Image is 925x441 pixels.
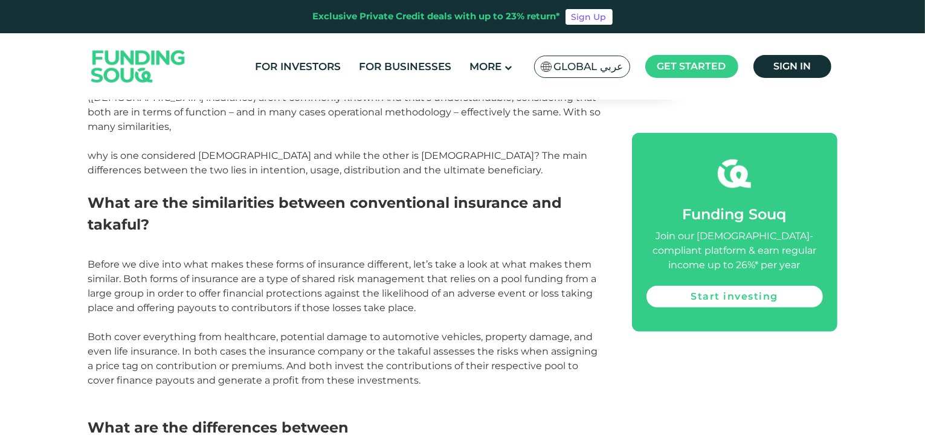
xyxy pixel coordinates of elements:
[718,157,751,190] img: fsicon
[356,57,454,77] a: For Businesses
[683,205,787,223] span: Funding Souq
[88,259,598,386] span: Before we dive into what makes these forms of insurance different, let’s take a look at what make...
[566,9,613,25] a: Sign Up
[88,77,601,176] span: When it comes to insurance, the differences between conventional insurance and takaful ([DEMOGRAP...
[469,60,501,72] span: More
[79,36,198,97] img: Logo
[657,60,726,72] span: Get started
[541,62,552,72] img: SA Flag
[646,286,823,307] a: Start investing
[252,57,344,77] a: For Investors
[88,194,562,233] span: What are the similarities between conventional insurance and takaful?
[554,60,624,74] span: Global عربي
[773,60,811,72] span: Sign in
[88,419,349,436] span: What are the differences between
[313,10,561,24] div: Exclusive Private Credit deals with up to 23% return*
[646,229,823,272] div: Join our [DEMOGRAPHIC_DATA]-compliant platform & earn regular income up to 26%* per year
[753,55,831,78] a: Sign in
